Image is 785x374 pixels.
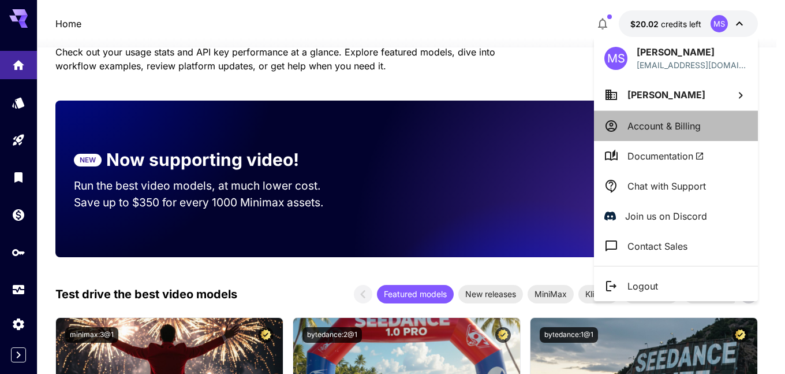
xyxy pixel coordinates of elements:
button: [PERSON_NAME] [594,79,758,110]
p: Contact Sales [627,239,687,253]
div: illuma.api@gmail.com [637,59,747,71]
span: [PERSON_NAME] [627,89,705,101]
p: Chat with Support [627,179,706,193]
p: Account & Billing [627,119,701,133]
p: Logout [627,279,658,293]
span: Documentation [627,149,704,163]
p: [EMAIL_ADDRESS][DOMAIN_NAME] [637,59,747,71]
p: [PERSON_NAME] [637,45,747,59]
div: MS [604,47,627,70]
p: Join us on Discord [625,209,707,223]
